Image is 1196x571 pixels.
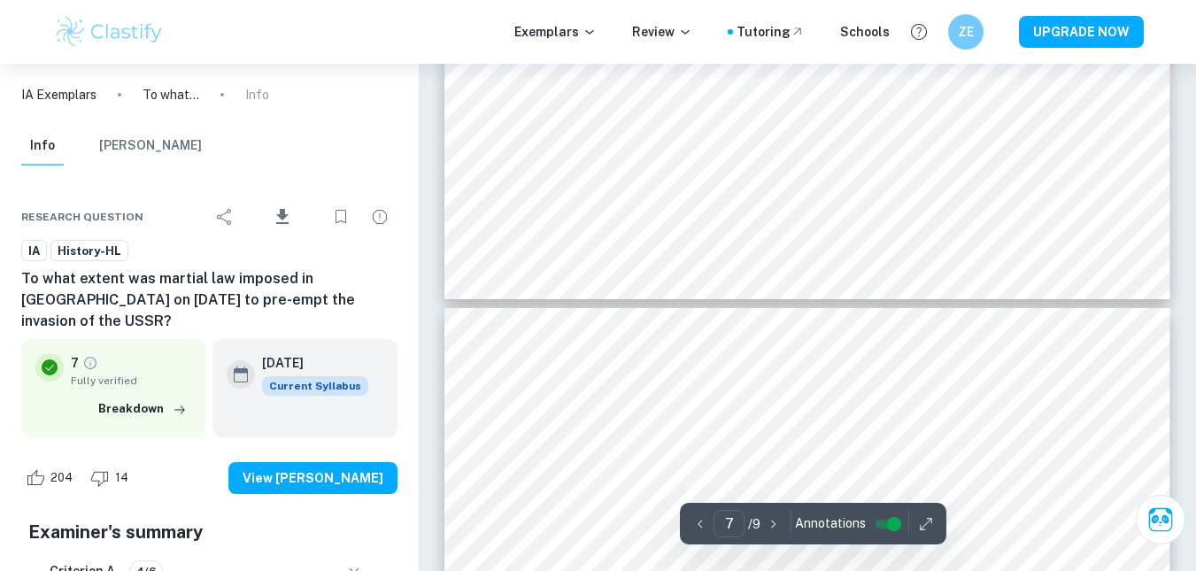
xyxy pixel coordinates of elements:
button: Ask Clai [1136,495,1185,544]
h6: To what extent was martial law imposed in [GEOGRAPHIC_DATA] on [DATE] to pre-empt the invasion of... [21,268,397,332]
a: History-HL [50,240,128,262]
h6: [DATE] [262,353,354,373]
button: Info [21,127,64,166]
span: IA [22,243,46,260]
a: IA [21,240,47,262]
span: Fully verified [71,373,191,389]
p: / 9 [748,514,760,534]
h5: Examiner's summary [28,519,390,545]
div: Share [207,199,243,235]
img: Clastify logo [53,14,166,50]
span: 204 [41,469,82,487]
h6: ZE [955,22,976,42]
span: Research question [21,209,143,225]
a: Schools [840,22,890,42]
button: Help and Feedback [904,17,934,47]
div: Download [246,194,320,240]
div: Dislike [86,464,138,492]
span: History-HL [51,243,127,260]
p: Review [632,22,692,42]
span: Annotations [795,514,866,533]
span: Current Syllabus [262,376,368,396]
button: UPGRADE NOW [1019,16,1144,48]
a: Grade fully verified [82,355,98,371]
p: Exemplars [514,22,597,42]
div: Bookmark [323,199,359,235]
p: To what extent was martial law imposed in [GEOGRAPHIC_DATA] on [DATE] to pre-empt the invasion of... [143,85,199,104]
p: 7 [71,353,79,373]
button: ZE [948,14,984,50]
button: [PERSON_NAME] [99,127,202,166]
div: This exemplar is based on the current syllabus. Feel free to refer to it for inspiration/ideas wh... [262,376,368,396]
button: View [PERSON_NAME] [228,462,397,494]
a: Tutoring [737,22,805,42]
span: 14 [105,469,138,487]
button: Breakdown [94,396,191,422]
p: Info [245,85,269,104]
div: Report issue [362,199,397,235]
div: Like [21,464,82,492]
a: IA Exemplars [21,85,96,104]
